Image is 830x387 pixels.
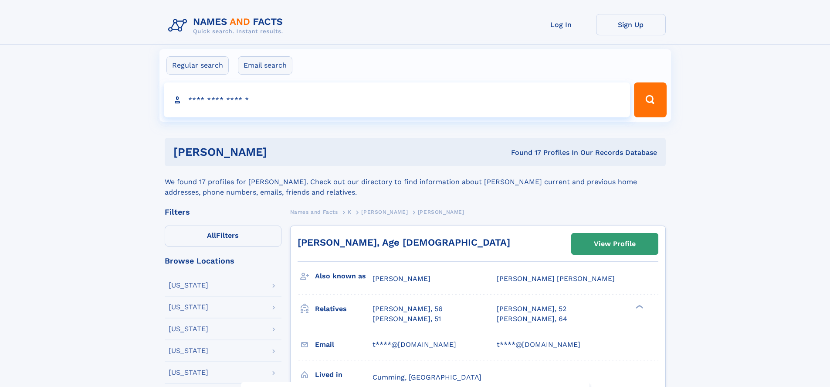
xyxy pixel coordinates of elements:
[165,226,281,247] label: Filters
[361,209,408,215] span: [PERSON_NAME]
[164,82,630,117] input: search input
[497,304,566,314] a: [PERSON_NAME], 52
[526,14,596,35] a: Log In
[373,373,481,381] span: Cumming, [GEOGRAPHIC_DATA]
[315,337,373,352] h3: Email
[169,369,208,376] div: [US_STATE]
[634,82,666,117] button: Search Button
[572,233,658,254] a: View Profile
[361,206,408,217] a: [PERSON_NAME]
[290,206,338,217] a: Names and Facts
[497,314,567,324] a: [PERSON_NAME], 64
[169,282,208,289] div: [US_STATE]
[373,314,441,324] a: [PERSON_NAME], 51
[166,56,229,75] label: Regular search
[418,209,464,215] span: [PERSON_NAME]
[169,347,208,354] div: [US_STATE]
[348,206,352,217] a: K
[169,325,208,332] div: [US_STATE]
[165,14,290,38] img: Logo Names and Facts
[389,148,657,158] div: Found 17 Profiles In Our Records Database
[165,208,281,216] div: Filters
[169,304,208,311] div: [US_STATE]
[596,14,666,35] a: Sign Up
[315,367,373,382] h3: Lived in
[497,274,615,283] span: [PERSON_NAME] [PERSON_NAME]
[315,269,373,284] h3: Also known as
[373,274,430,283] span: [PERSON_NAME]
[594,234,636,254] div: View Profile
[315,301,373,316] h3: Relatives
[298,237,510,248] a: [PERSON_NAME], Age [DEMOGRAPHIC_DATA]
[165,166,666,198] div: We found 17 profiles for [PERSON_NAME]. Check out our directory to find information about [PERSON...
[173,147,389,158] h1: [PERSON_NAME]
[165,257,281,265] div: Browse Locations
[373,304,443,314] a: [PERSON_NAME], 56
[348,209,352,215] span: K
[634,304,644,310] div: ❯
[238,56,292,75] label: Email search
[207,231,216,240] span: All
